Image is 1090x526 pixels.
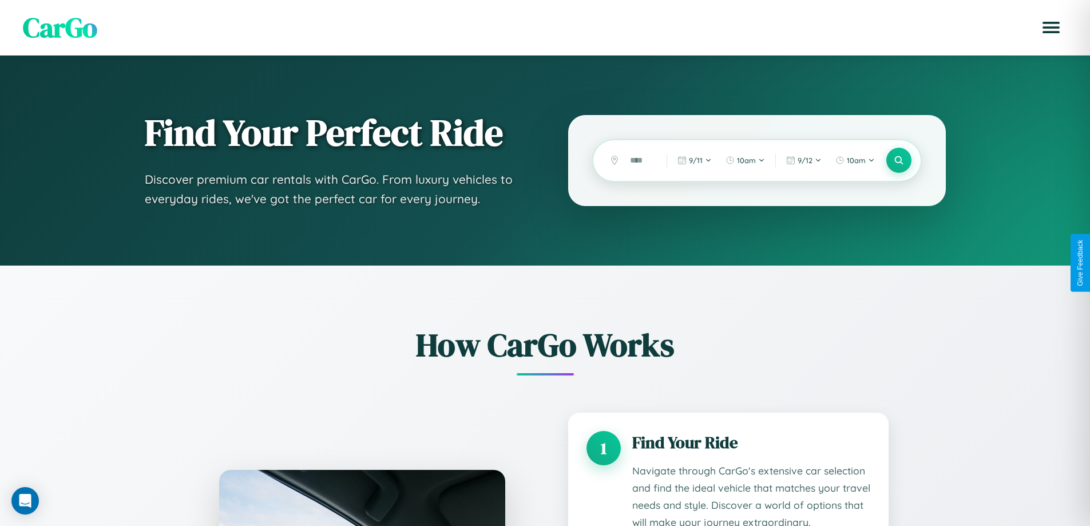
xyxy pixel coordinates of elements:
button: Open menu [1035,11,1067,43]
div: Open Intercom Messenger [11,487,39,515]
button: 10am [720,151,771,169]
h2: How CarGo Works [202,323,889,367]
p: Discover premium car rentals with CarGo. From luxury vehicles to everyday rides, we've got the pe... [145,170,522,208]
span: 10am [737,156,756,165]
button: 9/11 [672,151,718,169]
span: 9 / 11 [689,156,703,165]
h1: Find Your Perfect Ride [145,113,522,153]
span: CarGo [23,9,97,46]
button: 10am [830,151,881,169]
button: 9/12 [780,151,827,169]
h3: Find Your Ride [632,431,870,454]
span: 9 / 12 [798,156,812,165]
div: 1 [586,431,621,465]
div: Give Feedback [1076,240,1084,286]
span: 10am [847,156,866,165]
